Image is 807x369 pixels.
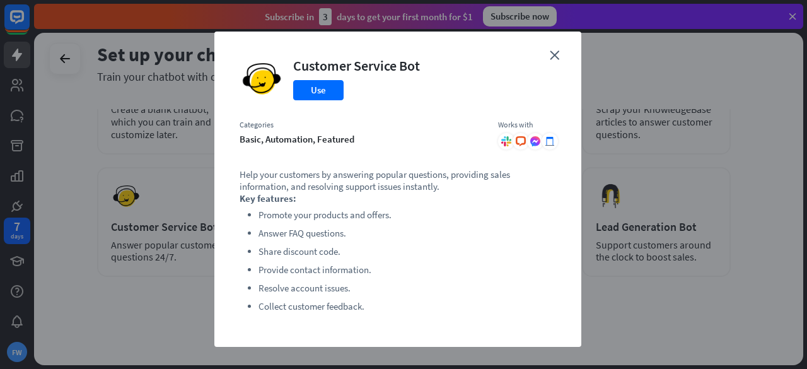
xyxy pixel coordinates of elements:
[293,57,420,74] div: Customer Service Bot
[240,192,296,204] strong: Key features:
[550,50,559,60] i: close
[258,244,556,259] li: Share discount code.
[240,133,485,145] div: basic, automation, featured
[240,168,556,192] p: Help your customers by answering popular questions, providing sales information, and resolving su...
[293,80,344,100] button: Use
[258,281,556,296] li: Resolve account issues.
[258,262,556,278] li: Provide contact information.
[498,120,556,130] div: Works with
[258,208,556,223] li: Promote your products and offers.
[258,226,556,241] li: Answer FAQ questions.
[240,57,284,101] img: Customer Service Bot
[258,299,556,314] li: Collect customer feedback.
[240,120,485,130] div: Categories
[10,5,48,43] button: Open LiveChat chat widget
